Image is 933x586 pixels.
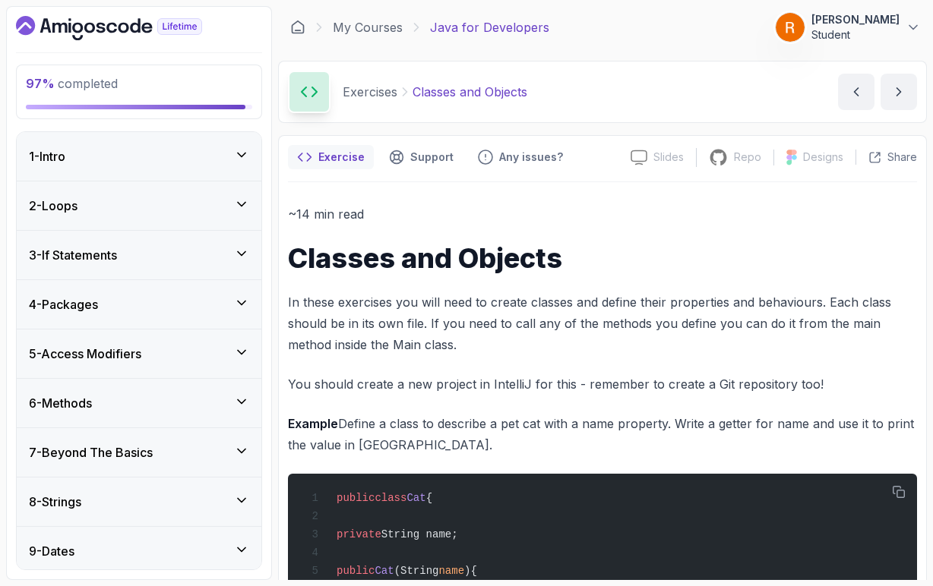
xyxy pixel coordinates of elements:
[26,76,118,91] span: completed
[776,13,805,42] img: user profile image
[887,150,917,165] p: Share
[17,132,261,181] button: 1-Intro
[288,291,917,355] p: In these exercises you will need to create classes and define their properties and behaviours. Ea...
[29,443,153,462] h3: 7 - Beyond The Basics
[17,280,261,329] button: 4-Packages
[29,542,74,560] h3: 9 - Dates
[29,295,98,313] h3: 4 - Packages
[337,528,381,540] span: private
[17,329,261,378] button: 5-Access Modifiers
[413,83,527,101] p: Classes and Objects
[734,150,761,165] p: Repo
[438,565,464,577] span: name
[17,181,261,230] button: 2-Loops
[406,492,425,504] span: Cat
[17,477,261,526] button: 8-Strings
[29,246,117,264] h3: 3 - If Statements
[29,147,65,165] h3: 1 - Intro
[803,150,843,165] p: Designs
[17,379,261,427] button: 6-Methods
[29,493,81,511] h3: 8 - Strings
[430,18,549,36] p: Java for Developers
[29,197,77,215] h3: 2 - Loops
[811,27,900,43] p: Student
[17,231,261,279] button: 3-If Statements
[838,74,874,110] button: previous content
[29,394,92,412] h3: 6 - Methods
[288,145,374,169] button: notes button
[381,528,458,540] span: String name;
[290,20,305,35] a: Dashboard
[26,76,55,91] span: 97 %
[343,83,397,101] p: Exercises
[380,145,463,169] button: Support button
[856,150,917,165] button: Share
[337,492,375,504] span: public
[375,492,406,504] span: class
[811,12,900,27] p: [PERSON_NAME]
[653,150,684,165] p: Slides
[288,373,917,395] p: You should create a new project in IntelliJ for this - remember to create a Git repository too!
[881,74,917,110] button: next content
[16,16,237,40] a: Dashboard
[17,527,261,575] button: 9-Dates
[333,18,403,36] a: My Courses
[29,345,141,363] h3: 5 - Access Modifiers
[375,565,394,577] span: Cat
[337,565,375,577] span: public
[469,145,572,169] button: Feedback button
[288,243,917,273] h1: Classes and Objects
[464,565,477,577] span: ){
[288,413,917,455] p: Define a class to describe a pet cat with a name property. Write a getter for name and use it to ...
[288,416,338,431] strong: Example
[499,150,563,165] p: Any issues?
[410,150,454,165] p: Support
[17,428,261,477] button: 7-Beyond The Basics
[775,12,921,43] button: user profile image[PERSON_NAME]Student
[318,150,365,165] p: Exercise
[394,565,439,577] span: (String
[426,492,432,504] span: {
[288,203,917,225] p: ~14 min read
